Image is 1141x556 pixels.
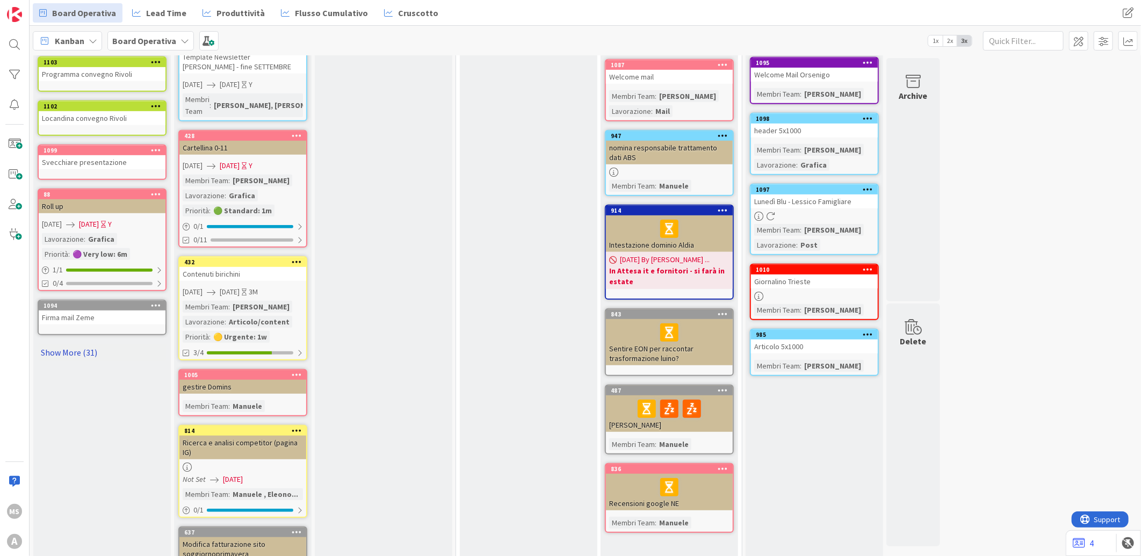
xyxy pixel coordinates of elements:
[751,194,878,208] div: Lunedì Blu - Lessico Famigliare
[179,257,306,267] div: 432
[605,463,734,533] a: 836Recensioni google NEMembri Team:Manuele
[751,114,878,138] div: 1098header 5x1000
[179,131,306,155] div: 428Cartellina 0-11
[179,141,306,155] div: Cartellina 0-11
[44,103,165,110] div: 1102
[39,102,165,111] div: 1102
[178,256,307,360] a: 432Contenuti birichini[DATE][DATE]3MMembri Team:[PERSON_NAME]Lavorazione:Articolo/contentPriorità...
[605,308,734,376] a: 843Sentire EON per raccontar trasformazione luino?
[750,184,879,255] a: 1097Lunedì Blu - Lessico FamigliareMembri Team:[PERSON_NAME]Lavorazione:Post
[184,529,306,536] div: 637
[656,90,719,102] div: [PERSON_NAME]
[39,199,165,213] div: Roll up
[750,113,879,175] a: 1098header 5x1000Membri Team:[PERSON_NAME]Lavorazione:Grafica
[751,265,878,275] div: 1010
[751,58,878,68] div: 1095
[52,6,116,19] span: Board Operativa
[983,31,1064,50] input: Quick Filter...
[183,79,203,90] span: [DATE]
[606,215,733,252] div: Intestazione dominio Aldia
[800,224,801,236] span: :
[184,132,306,140] div: 428
[53,264,63,276] span: 1 / 1
[193,234,207,245] span: 0/11
[226,316,292,328] div: Articolo/content
[225,190,226,201] span: :
[183,474,206,484] i: Not Set
[38,344,167,361] a: Show More (31)
[228,175,230,186] span: :
[606,395,733,432] div: [PERSON_NAME]
[230,488,301,500] div: Manuele , Eleono...
[606,309,733,365] div: 843Sentire EON per raccontar trasformazione luino?
[751,185,878,194] div: 1097
[801,144,864,156] div: [PERSON_NAME]
[751,330,878,340] div: 985
[750,264,879,320] a: 1010Giornalino TriesteMembri Team:[PERSON_NAME]
[605,59,734,121] a: 1087Welcome mailMembri Team:[PERSON_NAME]Lavorazione:Mail
[39,263,165,277] div: 1/1
[184,258,306,266] div: 432
[228,301,230,313] span: :
[606,309,733,319] div: 843
[183,316,225,328] div: Lavorazione
[606,60,733,70] div: 1087
[606,386,733,395] div: 487
[38,145,167,180] a: 1099Svecchiare presentazione
[23,2,49,15] span: Support
[655,517,656,529] span: :
[178,130,307,248] a: 428Cartellina 0-11[DATE][DATE]YMembri Team:[PERSON_NAME]Lavorazione:GraficaPriorità:🟢 Standard: 1...
[39,301,165,311] div: 1094
[609,265,730,287] b: In Attesa it e fornitori - si farà in estate
[39,57,165,81] div: 1103Programma convegno Rivoli
[193,347,204,358] span: 3/4
[606,131,733,164] div: 947nomina responsabile trattamento dati ABS
[183,331,209,343] div: Priorità
[39,67,165,81] div: Programma convegno Rivoli
[179,436,306,459] div: Ricerca e analisi competitor (pagina IG)
[126,3,193,23] a: Lead Time
[620,254,710,265] span: [DATE] By [PERSON_NAME] ...
[226,190,258,201] div: Grafica
[85,233,117,245] div: Grafica
[179,50,306,74] div: Template Newsletter [PERSON_NAME] - fine SETTEMBRE
[209,205,211,216] span: :
[225,316,226,328] span: :
[183,93,210,117] div: Membri Team
[754,144,800,156] div: Membri Team
[183,400,228,412] div: Membri Team
[754,88,800,100] div: Membri Team
[750,329,879,376] a: 985Articolo 5x1000Membri Team:[PERSON_NAME]
[801,304,864,316] div: [PERSON_NAME]
[611,132,733,140] div: 947
[606,60,733,84] div: 1087Welcome mail
[230,175,292,186] div: [PERSON_NAME]
[751,330,878,353] div: 985Articolo 5x1000
[754,159,796,171] div: Lavorazione
[220,286,240,298] span: [DATE]
[655,90,656,102] span: :
[801,88,864,100] div: [PERSON_NAME]
[84,233,85,245] span: :
[606,319,733,365] div: Sentire EON per raccontar trasformazione luino?
[899,89,928,102] div: Archive
[179,426,306,436] div: 814
[193,221,204,232] span: 0 / 1
[193,504,204,516] span: 0 / 1
[609,517,655,529] div: Membri Team
[275,3,374,23] a: Flusso Cumulativo
[606,206,733,252] div: 914Intestazione dominio Aldia
[7,534,22,549] div: A
[179,503,306,517] div: 0/1
[184,371,306,379] div: 1005
[210,99,211,111] span: :
[178,39,307,121] a: Template Newsletter [PERSON_NAME] - fine SETTEMBRE[DATE][DATE]YMembri Team:[PERSON_NAME], [PERSON...
[38,300,167,335] a: 1094Firma mail Zeme
[398,6,438,19] span: Cruscotto
[751,124,878,138] div: header 5x1000
[756,266,878,273] div: 1010
[7,504,22,519] div: MS
[751,265,878,288] div: 1010Giornalino Trieste
[39,301,165,324] div: 1094Firma mail Zeme
[39,57,165,67] div: 1103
